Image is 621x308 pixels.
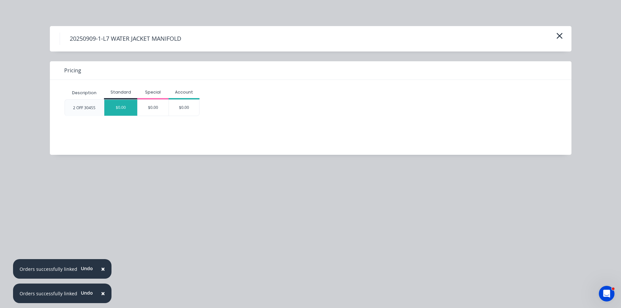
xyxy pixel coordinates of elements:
[169,89,200,95] div: Account
[95,286,111,301] button: Close
[101,289,105,298] span: ×
[20,290,77,297] div: Orders successfully linked
[67,85,102,101] div: Description
[101,264,105,273] span: ×
[137,89,169,95] div: Special
[138,100,169,116] div: $0.00
[77,263,96,273] button: Undo
[77,288,96,298] button: Undo
[60,33,191,45] h4: 20250909-1-L7 WATER JACKET MANIFOLD
[104,100,137,116] div: $0.00
[95,261,111,277] button: Close
[599,286,614,301] iframe: Intercom live chat
[169,100,200,116] div: $0.00
[64,66,81,74] span: Pricing
[104,89,137,95] div: Standard
[73,105,96,111] div: 2 OFF 304SS
[20,266,77,272] div: Orders successfully linked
